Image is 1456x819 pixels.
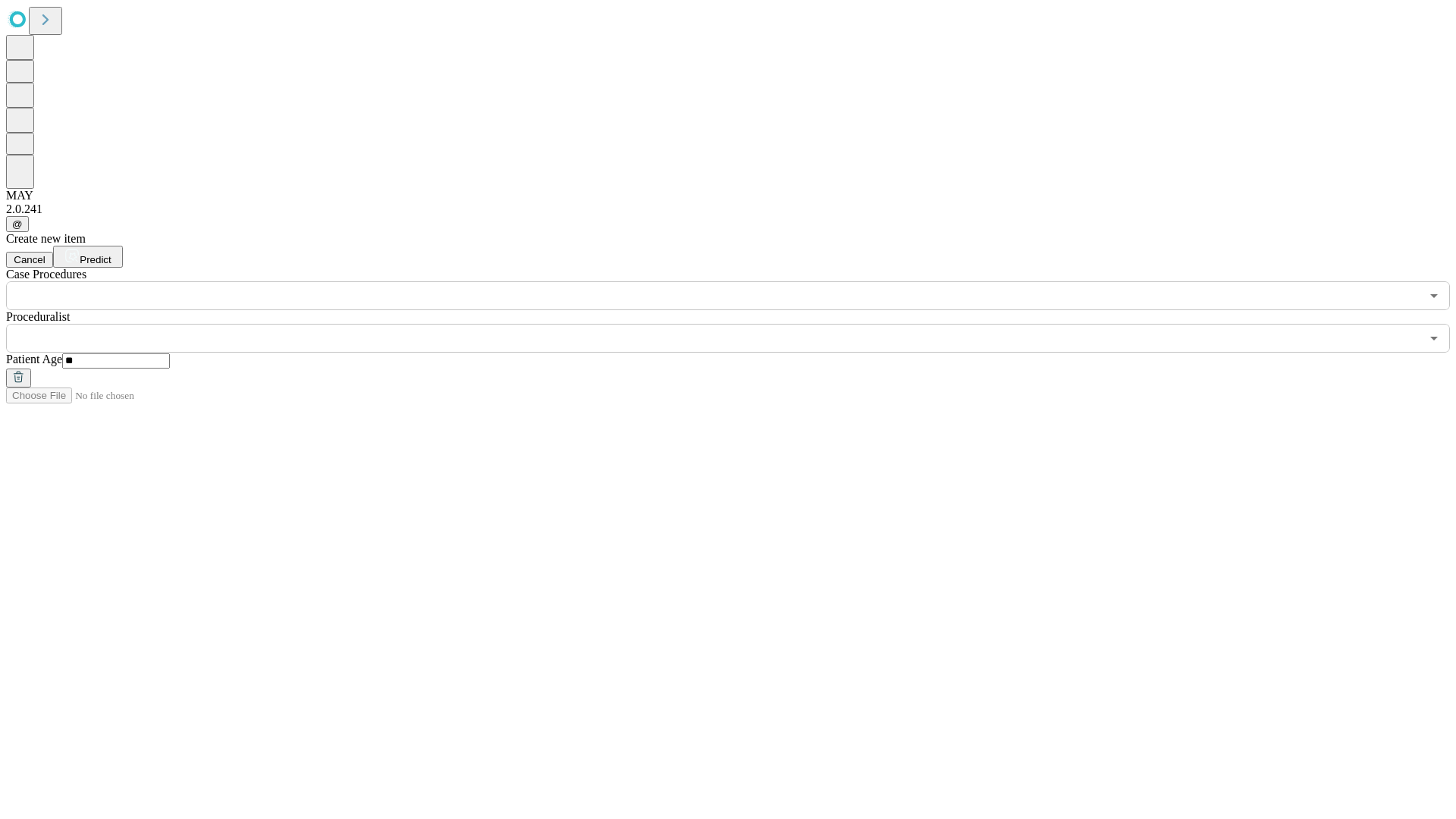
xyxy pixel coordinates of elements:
span: Create new item [6,232,86,245]
div: MAY [6,189,1450,202]
span: Predict [80,254,111,265]
button: @ [6,216,29,232]
button: Open [1423,328,1445,349]
div: 2.0.241 [6,202,1450,216]
span: Proceduralist [6,310,70,323]
span: @ [12,218,23,230]
span: Cancel [14,254,45,265]
span: Patient Age [6,353,62,366]
button: Open [1423,285,1445,306]
span: Scheduled Procedure [6,268,86,281]
button: Predict [53,246,123,268]
button: Cancel [6,252,53,268]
